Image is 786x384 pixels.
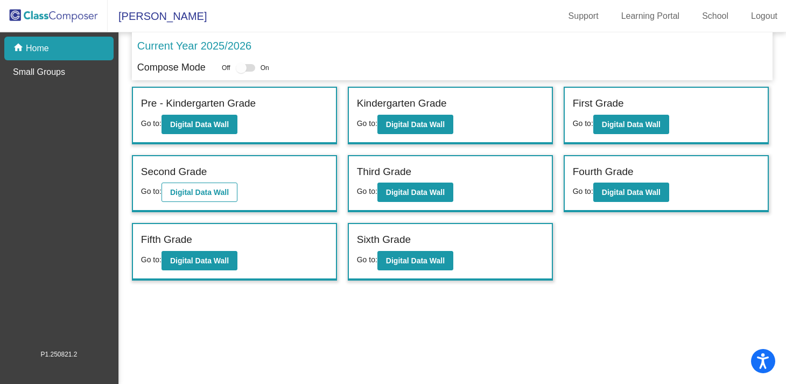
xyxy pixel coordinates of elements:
[693,8,737,25] a: School
[593,183,669,202] button: Digital Data Wall
[357,96,447,111] label: Kindergarten Grade
[573,187,593,196] span: Go to:
[357,164,411,180] label: Third Grade
[261,63,269,73] span: On
[26,42,49,55] p: Home
[162,183,237,202] button: Digital Data Wall
[162,115,237,134] button: Digital Data Wall
[170,120,229,129] b: Digital Data Wall
[560,8,607,25] a: Support
[386,120,445,129] b: Digital Data Wall
[573,119,593,128] span: Go to:
[602,120,661,129] b: Digital Data Wall
[13,42,26,55] mat-icon: home
[162,251,237,270] button: Digital Data Wall
[573,96,624,111] label: First Grade
[386,188,445,197] b: Digital Data Wall
[222,63,230,73] span: Off
[386,256,445,265] b: Digital Data Wall
[602,188,661,197] b: Digital Data Wall
[377,115,453,134] button: Digital Data Wall
[357,255,377,264] span: Go to:
[137,38,251,54] p: Current Year 2025/2026
[593,115,669,134] button: Digital Data Wall
[141,96,256,111] label: Pre - Kindergarten Grade
[141,187,162,196] span: Go to:
[170,256,229,265] b: Digital Data Wall
[141,119,162,128] span: Go to:
[357,232,411,248] label: Sixth Grade
[377,251,453,270] button: Digital Data Wall
[13,66,65,79] p: Small Groups
[141,232,192,248] label: Fifth Grade
[613,8,689,25] a: Learning Portal
[377,183,453,202] button: Digital Data Wall
[742,8,786,25] a: Logout
[170,188,229,197] b: Digital Data Wall
[573,164,634,180] label: Fourth Grade
[137,60,206,75] p: Compose Mode
[357,187,377,196] span: Go to:
[141,164,207,180] label: Second Grade
[357,119,377,128] span: Go to:
[141,255,162,264] span: Go to:
[108,8,207,25] span: [PERSON_NAME]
